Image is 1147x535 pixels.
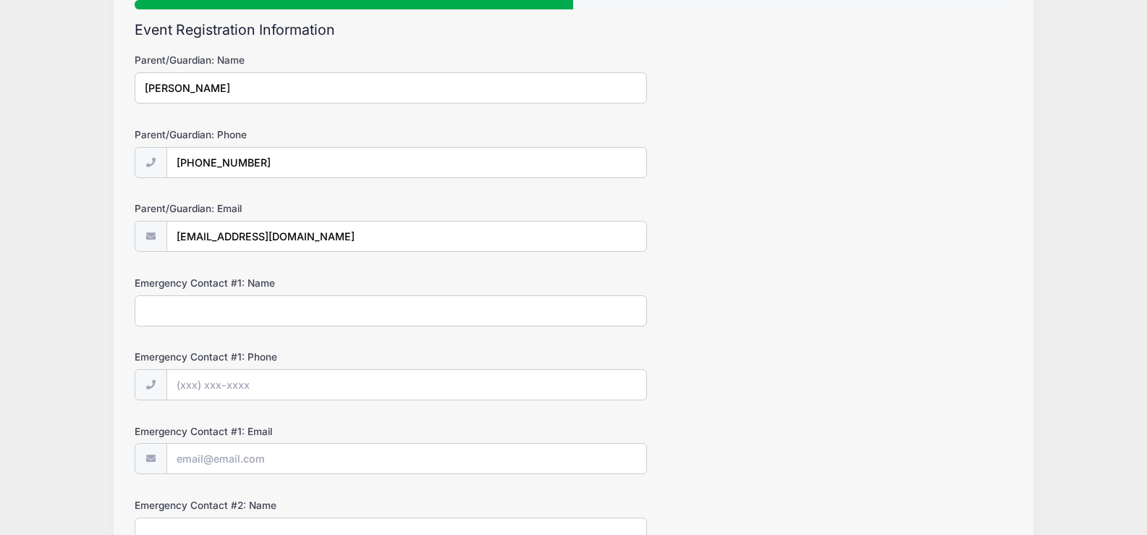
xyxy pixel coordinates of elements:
[135,350,427,364] label: Emergency Contact #1: Phone
[135,22,1012,38] h2: Event Registration Information
[135,127,427,142] label: Parent/Guardian: Phone
[135,53,427,67] label: Parent/Guardian: Name
[166,369,647,400] input: (xxx) xxx-xxxx
[135,498,427,513] label: Emergency Contact #2: Name
[166,147,647,178] input: (xxx) xxx-xxxx
[166,443,647,474] input: email@email.com
[135,424,427,439] label: Emergency Contact #1: Email
[135,276,427,290] label: Emergency Contact #1: Name
[166,221,647,252] input: email@email.com
[135,201,427,216] label: Parent/Guardian: Email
